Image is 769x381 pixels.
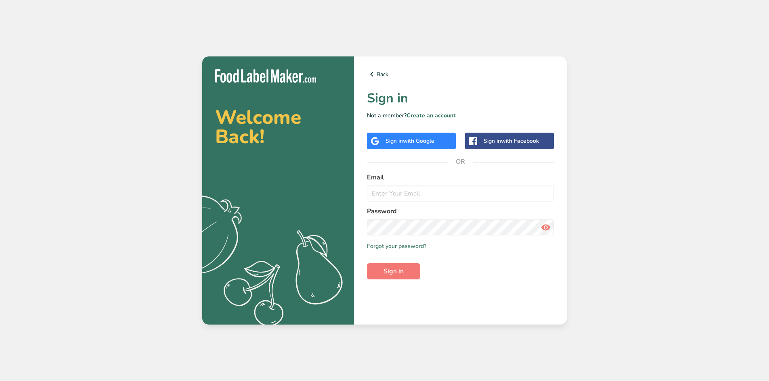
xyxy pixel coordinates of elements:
div: Sign in [484,137,539,145]
label: Email [367,173,554,182]
label: Password [367,206,554,216]
a: Create an account [407,112,456,119]
h2: Welcome Back! [215,108,341,146]
span: OR [448,150,473,174]
button: Sign in [367,263,420,279]
span: with Google [403,137,434,145]
input: Enter Your Email [367,185,554,202]
div: Sign in [386,137,434,145]
img: Food Label Maker [215,69,316,83]
h1: Sign in [367,89,554,108]
span: with Facebook [501,137,539,145]
a: Forgot your password? [367,242,426,250]
p: Not a member? [367,111,554,120]
span: Sign in [383,266,404,276]
a: Back [367,69,554,79]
